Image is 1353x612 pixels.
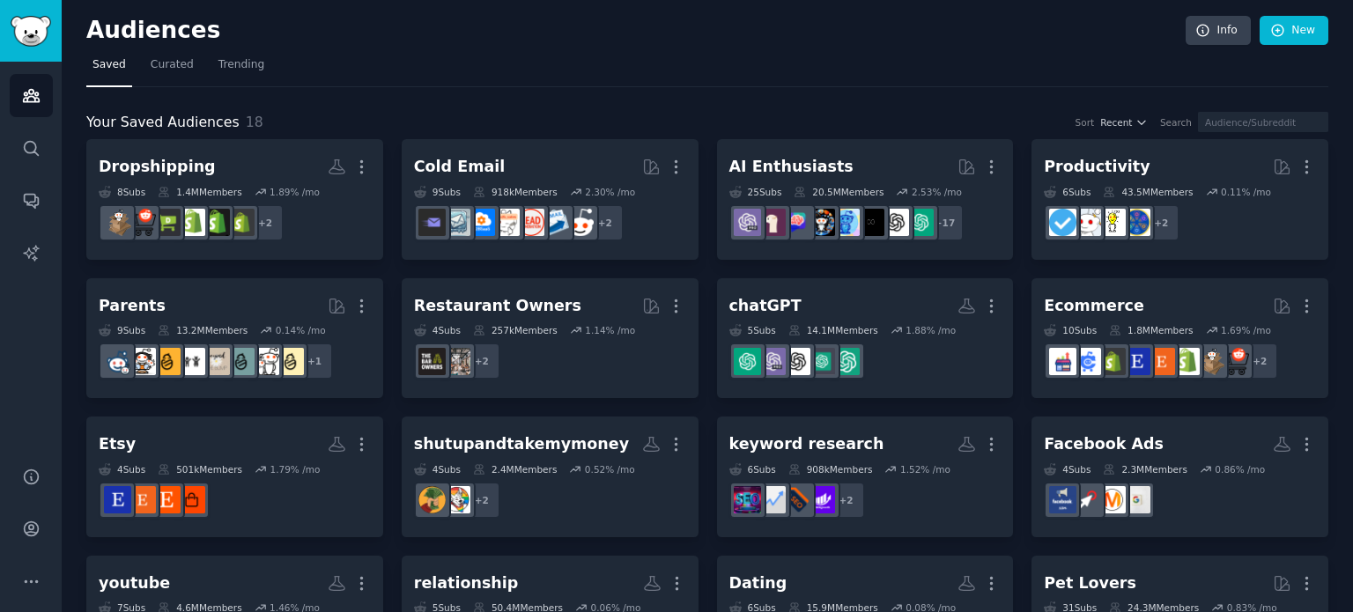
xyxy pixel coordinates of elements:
img: LeadGeneration [517,209,544,236]
img: getdisciplined [1049,209,1076,236]
div: 20.5M Members [794,186,884,198]
div: 9 Sub s [99,324,145,336]
img: productivity [1074,209,1101,236]
img: dropship [104,209,131,236]
div: 13.2M Members [158,324,248,336]
div: 918k Members [473,186,558,198]
img: ChatGPT_Prompts [808,348,835,375]
div: Ecommerce [1044,295,1144,317]
a: Curated [144,51,200,87]
div: 257k Members [473,324,558,336]
div: keyword research [729,433,884,455]
div: + 2 [828,482,865,519]
div: 1.88 % /mo [906,324,956,336]
div: 43.5M Members [1103,186,1193,198]
a: Saved [86,51,132,87]
img: ChatGPTPromptGenius [783,209,810,236]
span: Trending [218,57,264,73]
div: 2.3M Members [1103,463,1187,476]
a: Info [1186,16,1251,46]
a: Trending [212,51,270,87]
div: 4 Sub s [414,324,461,336]
img: EmailOutreach [418,209,446,236]
div: 4 Sub s [414,463,461,476]
div: 1.89 % /mo [270,186,320,198]
div: 4 Sub s [99,463,145,476]
button: Recent [1100,116,1148,129]
img: PPC [1074,486,1101,513]
img: LocalLLaMA [758,209,786,236]
a: Cold Email9Subs918kMembers2.30% /mo+2salesEmailmarketingLeadGenerationb2b_salesB2BSaaScoldemailEm... [402,139,699,260]
img: NewParents [153,348,181,375]
div: 14.1M Members [788,324,878,336]
div: Facebook Ads [1044,433,1164,455]
div: + 2 [1241,343,1278,380]
img: Emailmarketing [542,209,569,236]
img: beyondthebump [203,348,230,375]
div: 908k Members [788,463,873,476]
img: ecommerce [1222,348,1249,375]
div: AI Enthusiasts [729,156,854,178]
img: SingleParents [227,348,255,375]
div: 0.52 % /mo [585,463,635,476]
a: New [1260,16,1328,46]
img: ChatGPT [906,209,934,236]
div: 6 Sub s [1044,186,1091,198]
span: 18 [246,114,263,130]
div: Sort [1076,116,1095,129]
img: ecommerce [129,209,156,236]
div: + 2 [587,204,624,241]
img: BarOwners [418,348,446,375]
img: reviewmyshopify [227,209,255,236]
div: 2.53 % /mo [912,186,962,198]
img: bigseo [783,486,810,513]
a: Facebook Ads4Subs2.3MMembers0.86% /mogoogleadsmarketingPPCFacebookAds [1031,417,1328,537]
div: 6 Sub s [729,463,776,476]
div: + 2 [1142,204,1179,241]
div: Dropshipping [99,156,216,178]
div: relationship [414,572,519,594]
div: 0.14 % /mo [276,324,326,336]
a: Restaurant Owners4Subs257kMembers1.14% /mo+2restaurantownersBarOwners [402,278,699,399]
div: shutupandtakemymoney [414,433,629,455]
img: EtsySellers [104,486,131,513]
div: Etsy [99,433,136,455]
img: EtsyCommunity [153,486,181,513]
img: aiArt [808,209,835,236]
img: Parenting [277,348,304,375]
div: + 17 [927,204,964,241]
img: chatgpt_prompts_ [832,348,860,375]
span: Curated [151,57,194,73]
img: OpenAI [882,209,909,236]
div: + 1 [296,343,333,380]
img: seogrowth [808,486,835,513]
img: ChatGPTPro [734,209,761,236]
div: 2.30 % /mo [585,186,635,198]
div: Search [1160,116,1192,129]
img: furry [443,486,470,513]
h2: Audiences [86,17,1186,45]
div: + 2 [463,482,500,519]
img: restaurantowners [443,348,470,375]
img: googleads [1123,486,1150,513]
img: Etsy [129,486,156,513]
img: daddit [252,348,279,375]
a: Productivity6Subs43.5MMembers0.11% /mo+2LifeProTipslifehacksproductivitygetdisciplined [1031,139,1328,260]
img: ChatGPT [734,348,761,375]
img: toddlers [178,348,205,375]
span: Recent [1100,116,1132,129]
a: chatGPT5Subs14.1MMembers1.88% /mochatgpt_prompts_ChatGPT_PromptsOpenAIChatGPTProChatGPT [717,278,1014,399]
div: chatGPT [729,295,802,317]
img: B2BSaaS [468,209,495,236]
div: 10 Sub s [1044,324,1097,336]
div: Productivity [1044,156,1150,178]
div: 4 Sub s [1044,463,1091,476]
img: LifeProTips [1123,209,1150,236]
span: Your Saved Audiences [86,112,240,134]
div: + 2 [247,204,284,241]
div: Pet Lovers [1044,572,1136,594]
img: reviewmyshopify [1098,348,1126,375]
a: Etsy4Subs501kMembers1.79% /moEtsyAdvertiseEtsyCommunityEtsyEtsySellers [86,417,383,537]
div: 0.86 % /mo [1215,463,1265,476]
div: 0.11 % /mo [1221,186,1271,198]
